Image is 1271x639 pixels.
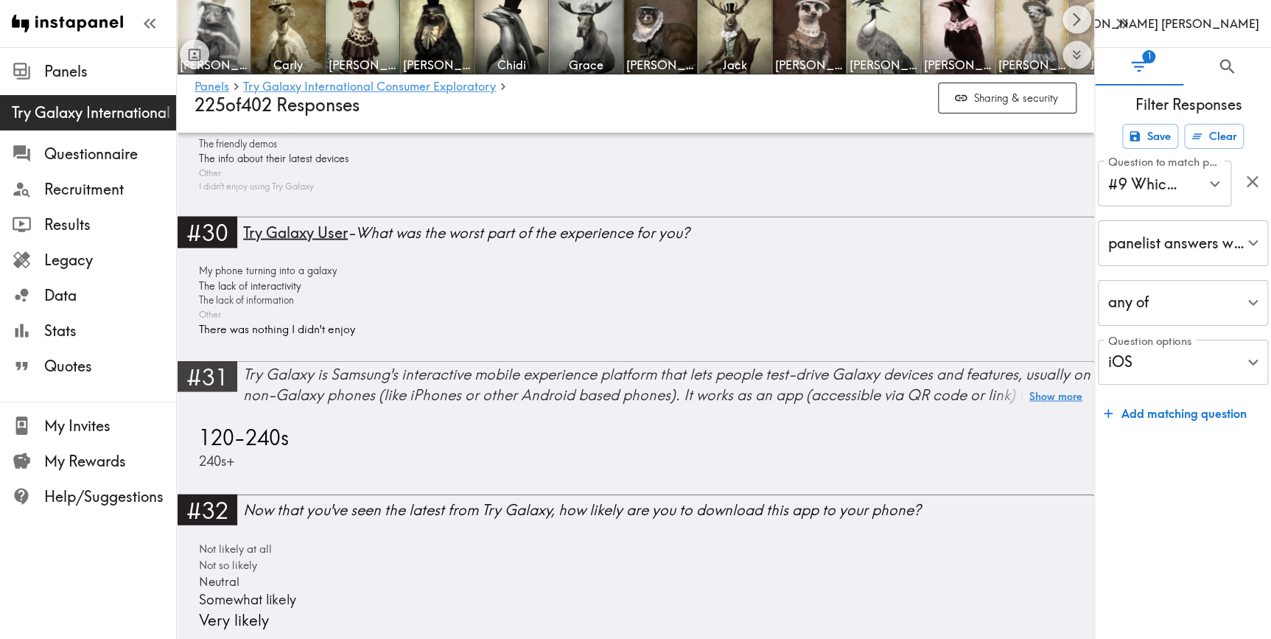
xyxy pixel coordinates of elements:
span: Other [195,308,221,321]
span: Other [195,167,221,180]
button: Open [1203,172,1226,195]
span: Questionnaire [44,144,176,164]
button: Expand to show all items [1062,41,1091,69]
div: iOS [1098,340,1268,385]
span: [PERSON_NAME] [403,57,471,73]
button: Show more [1029,386,1082,407]
span: Search [1217,57,1237,77]
label: Question to match panelists on [1108,154,1224,170]
span: Data [44,285,176,306]
div: Now that you've seen the latest from Try Galaxy, how likely are you to download this app to your ... [243,500,1094,520]
span: The friendly demos [195,137,277,152]
span: Not likely at all [195,541,272,557]
div: #30 [177,217,237,248]
span: Chidi [477,57,545,73]
button: Save filters [1122,124,1178,149]
h6: [PERSON_NAME] [PERSON_NAME] [1060,15,1259,32]
span: Quotes [44,356,176,377]
span: Legacy [44,250,176,270]
div: #31 [177,361,237,392]
button: Scroll right [1062,5,1091,34]
span: [PERSON_NAME] [180,57,248,73]
span: 225 [195,94,225,116]
span: There was nothing I didn't enjoy [195,321,355,338]
a: Try Galaxy International Consumer Exploratory [243,80,496,94]
span: The info about their latest devices [195,151,349,166]
span: I didn't enjoy using Try Galaxy [195,180,314,193]
a: #30Try Galaxy User-What was the worst part of the experience for you? [177,217,1094,257]
button: Filter Responses [1095,48,1183,85]
span: [PERSON_NAME] [775,57,843,73]
a: Panels [195,80,229,94]
a: #31Try Galaxy is Samsung's interactive mobile experience platform that lets people test-drive Gal... [177,361,1094,418]
span: [PERSON_NAME] [998,57,1066,73]
a: #32Now that you've seen the latest from Try Galaxy, how likely are you to download this app to yo... [177,495,1094,535]
span: Jack [701,57,768,73]
div: Try Galaxy is Samsung's interactive mobile experience platform that lets people test-drive Galaxy... [243,364,1094,405]
div: - What was the worst part of the experience for you? [243,223,1094,243]
span: Stats [44,321,176,341]
span: [PERSON_NAME] [924,57,992,73]
span: [PERSON_NAME] [626,57,694,73]
span: Somewhat likely [195,590,296,610]
span: [PERSON_NAME] [850,57,917,73]
button: Clear all filters [1184,124,1244,149]
span: Try Galaxy User [243,223,348,242]
span: Grace [552,57,620,73]
span: Carly [254,57,322,73]
span: The lack of information [195,293,294,308]
span: of [195,94,241,116]
span: Filter Responses [1107,94,1271,115]
span: My phone turning into a galaxy [195,264,337,279]
button: Toggle between responses and questions [180,40,209,69]
span: 1 [1142,50,1155,63]
button: Sharing & security [938,83,1076,114]
span: The lack of interactivity [195,279,301,293]
span: My Invites [44,416,176,436]
span: Results [44,214,176,235]
span: Recruitment [44,179,176,200]
span: Very likely [195,610,269,631]
div: #32 [177,495,237,525]
span: My Rewards [44,451,176,472]
span: Try Galaxy International Consumer Exploratory [12,102,176,123]
span: Help/Suggestions [44,486,176,507]
span: [PERSON_NAME] [329,57,396,73]
button: Add matching question [1098,399,1253,428]
span: 402 Responses [241,94,360,116]
span: 120-240s [195,424,289,452]
label: Question options [1108,333,1191,349]
span: Not so likely [195,557,257,573]
div: any of [1098,280,1268,326]
div: panelist answers with [1098,220,1268,266]
span: 240s+ [195,452,235,471]
span: Panels [44,61,176,82]
span: Neutral [195,573,239,590]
